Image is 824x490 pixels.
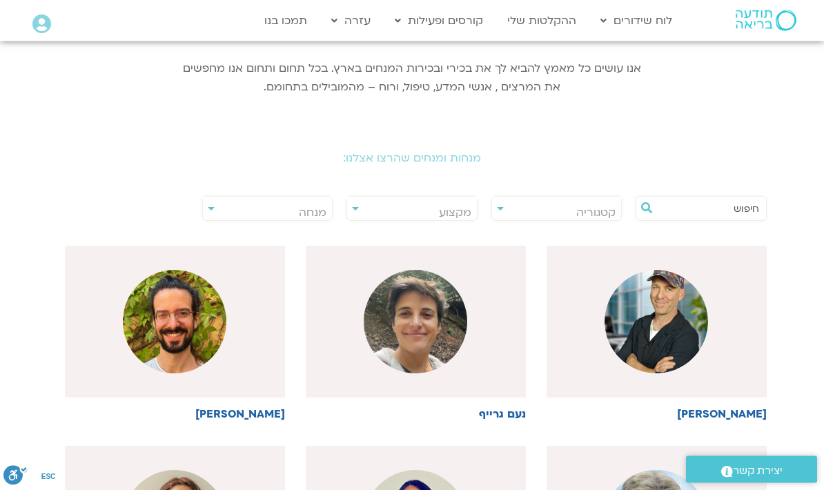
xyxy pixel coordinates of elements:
a: קורסים ופעילות [388,8,490,34]
h6: [PERSON_NAME] [65,409,285,421]
span: מקצוע [439,206,471,221]
a: ההקלטות שלי [500,8,583,34]
a: יצירת קשר [686,456,817,483]
span: מנחה [299,206,326,221]
a: [PERSON_NAME] [65,246,285,421]
span: קטגוריה [576,206,616,221]
img: %D7%96%D7%99%D7%95%D7%90%D7%9F-.png [605,271,708,374]
a: לוח שידורים [594,8,679,34]
h2: מנחות ומנחים שהרצו אצלנו: [26,153,798,165]
h6: [PERSON_NAME] [547,409,767,421]
h6: נעם גרייף [306,409,526,421]
img: תודעה בריאה [736,10,796,31]
img: %D7%A0%D7%A2%D7%9D-%D7%92%D7%A8%D7%99%D7%99%D7%A3-1.jpg [364,271,467,374]
p: אנו עושים כל מאמץ להביא לך את בכירי ובכירות המנחים בארץ. בכל תחום ותחום אנו מחפשים את המרצים , אנ... [181,60,643,97]
span: יצירת קשר [733,462,783,480]
a: תמכו בנו [257,8,314,34]
a: [PERSON_NAME] [547,246,767,421]
input: חיפוש [657,197,759,221]
img: %D7%A9%D7%92%D7%91-%D7%94%D7%95%D7%A8%D7%95%D7%91%D7%99%D7%A5.jpg [123,271,226,374]
a: עזרה [324,8,377,34]
a: נעם גרייף [306,246,526,421]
